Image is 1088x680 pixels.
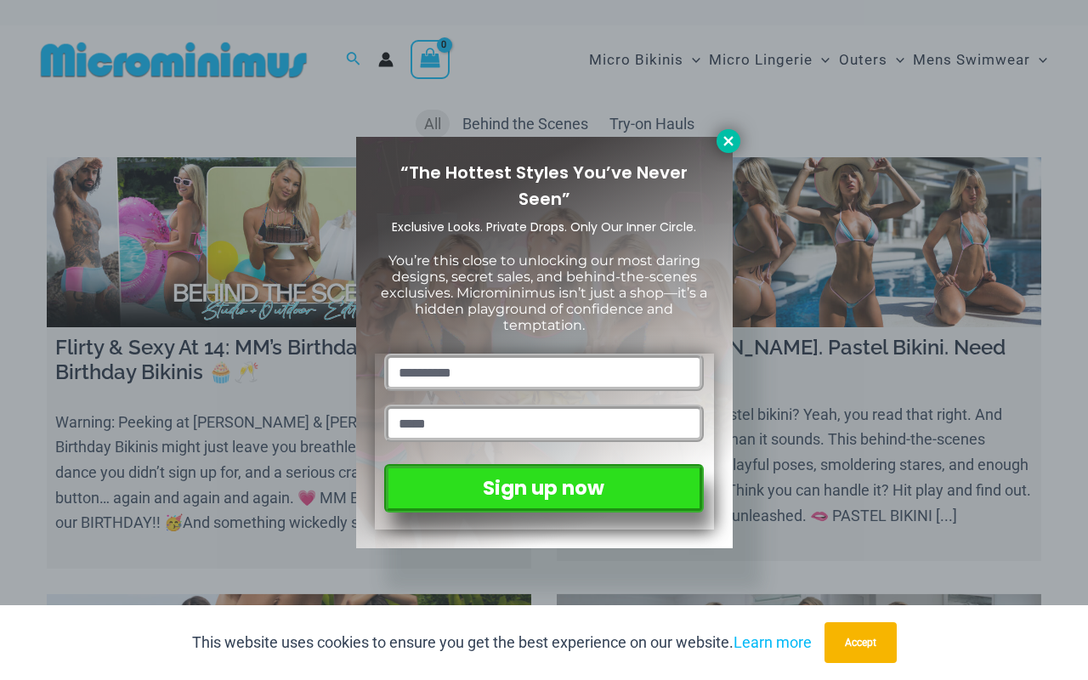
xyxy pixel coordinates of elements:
[400,161,688,211] span: “The Hottest Styles You’ve Never Seen”
[734,633,812,651] a: Learn more
[392,218,696,235] span: Exclusive Looks. Private Drops. Only Our Inner Circle.
[384,464,703,513] button: Sign up now
[717,129,740,153] button: Close
[192,630,812,655] p: This website uses cookies to ensure you get the best experience on our website.
[824,622,897,663] button: Accept
[381,252,707,334] span: You’re this close to unlocking our most daring designs, secret sales, and behind-the-scenes exclu...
